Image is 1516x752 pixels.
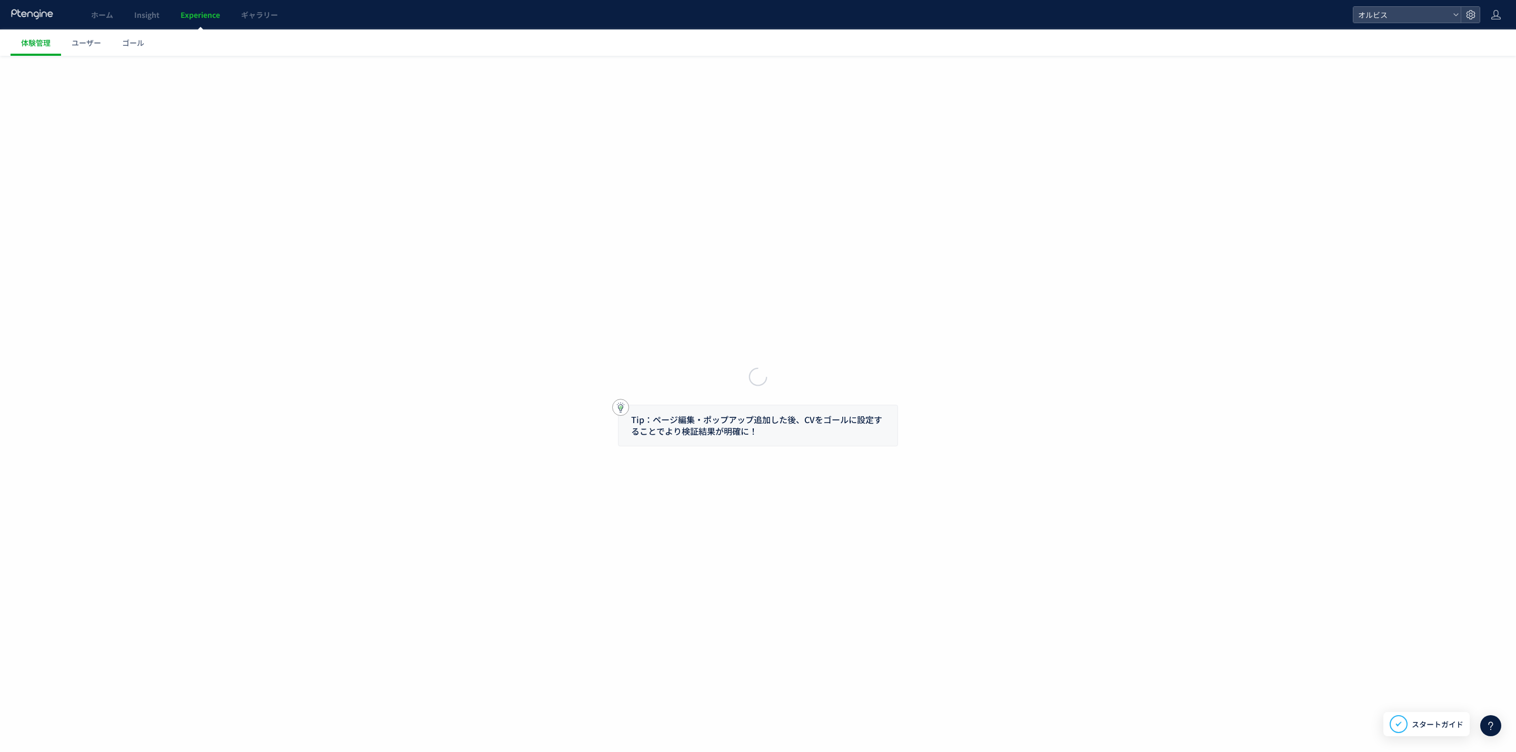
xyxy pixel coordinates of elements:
span: ユーザー [72,37,101,48]
span: Experience [181,9,220,20]
span: 体験管理 [21,37,51,48]
span: ギャラリー [241,9,278,20]
span: スタートガイド [1412,719,1463,730]
span: ホーム [91,9,113,20]
span: オルビス [1355,7,1449,23]
span: ゴール [122,37,144,48]
span: Tip：ページ編集・ポップアップ追加した後、CVをゴールに設定することでより検証結果が明確に！ [631,413,882,438]
span: Insight [134,9,159,20]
